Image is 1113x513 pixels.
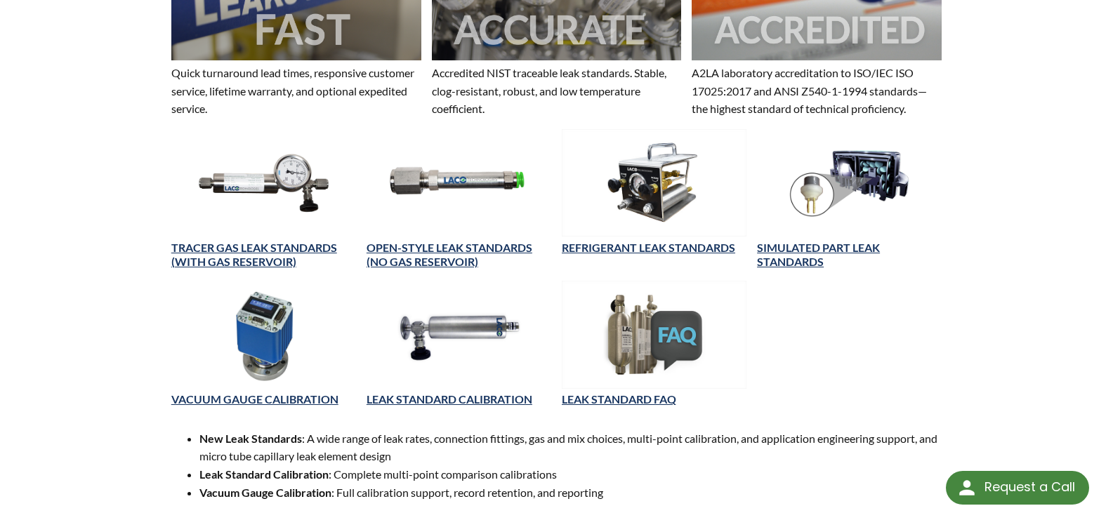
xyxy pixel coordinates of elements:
[562,129,746,236] img: Refrigerant Leak Standard image
[199,465,942,484] li: : Complete multi-point comparison calibrations
[432,64,682,118] p: Accredited NIST traceable leak standards. Stable, clog-resistant, robust, and low temperature coe...
[367,281,551,388] img: Leak Standard Calibration image
[199,486,331,499] strong: Vacuum Gauge Calibration
[199,432,302,445] strong: New Leak Standards
[171,64,421,118] p: Quick turnaround lead times, responsive customer service, lifetime warranty, and optional expedit...
[367,392,532,406] a: LEAK STANDARD CALIBRATION
[757,241,880,269] a: SIMULATED PART LEAK STANDARDS
[984,471,1075,503] div: Request a Call
[562,281,746,388] img: FAQ image showing leak standard examples
[946,471,1089,505] div: Request a Call
[199,484,942,502] li: : Full calibration support, record retention, and reporting
[171,281,356,388] img: Vacuum Gauge Calibration image
[171,241,337,269] a: TRACER GAS LEAK STANDARDS (WITH GAS RESERVOIR)
[367,241,532,269] a: OPEN-STYLE LEAK STANDARDS (NO GAS RESERVOIR)
[171,392,338,406] a: VACUUM GAUGE CALIBRATION
[199,467,329,481] strong: Leak Standard Calibration
[562,392,676,406] a: LEAK STANDARD FAQ
[956,477,978,499] img: round button
[692,64,942,118] p: A2LA laboratory accreditation to ISO/IEC ISO 17025:2017 and ANSI Z540-1-1994 standards—the highes...
[367,129,551,236] img: Open-Style Leak Standard
[171,129,356,236] img: Calibrated Leak Standard with Gauge
[199,429,942,465] li: : A wide range of leak rates, connection fittings, gas and mix choices, multi-point calibration, ...
[562,241,735,254] a: REFRIGERANT LEAK STANDARDS
[757,129,942,236] img: Simulated Part Leak Standard image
